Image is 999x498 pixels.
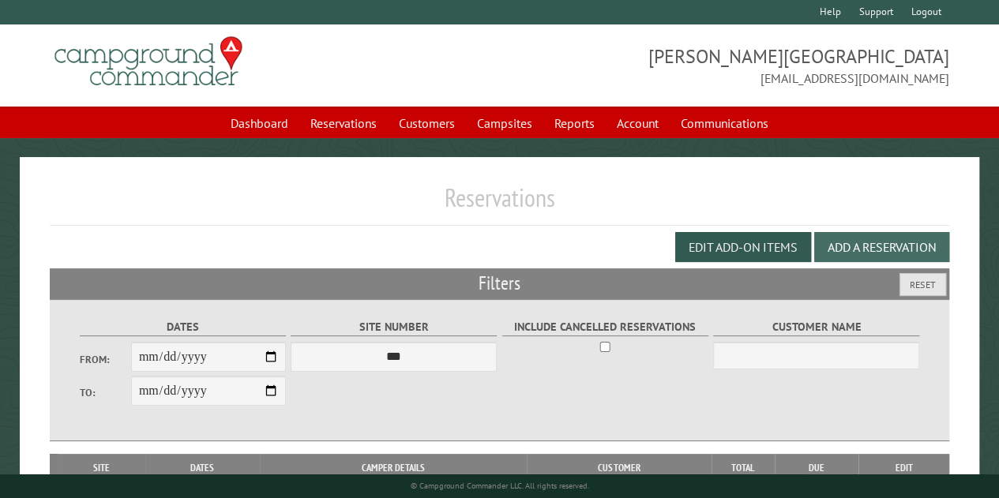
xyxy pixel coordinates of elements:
[527,454,712,482] th: Customer
[713,318,919,336] label: Customer Name
[775,454,859,482] th: Due
[50,182,949,226] h1: Reservations
[502,318,708,336] label: Include Cancelled Reservations
[858,454,948,482] th: Edit
[80,318,286,336] label: Dates
[145,454,260,482] th: Dates
[545,108,604,138] a: Reports
[260,454,527,482] th: Camper Details
[814,232,949,262] button: Add a Reservation
[50,268,949,298] h2: Filters
[291,318,497,336] label: Site Number
[389,108,464,138] a: Customers
[468,108,542,138] a: Campsites
[80,385,131,400] label: To:
[671,108,778,138] a: Communications
[607,108,668,138] a: Account
[675,232,811,262] button: Edit Add-on Items
[221,108,298,138] a: Dashboard
[50,31,247,92] img: Campground Commander
[899,273,946,296] button: Reset
[500,43,949,88] span: [PERSON_NAME][GEOGRAPHIC_DATA] [EMAIL_ADDRESS][DOMAIN_NAME]
[712,454,775,482] th: Total
[410,481,588,491] small: © Campground Commander LLC. All rights reserved.
[301,108,386,138] a: Reservations
[58,454,145,482] th: Site
[80,352,131,367] label: From:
